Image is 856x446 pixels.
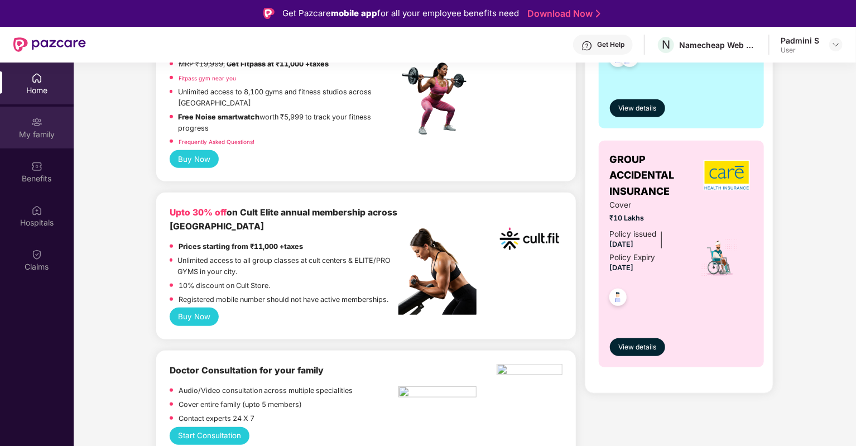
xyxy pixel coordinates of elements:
span: View details [618,342,656,353]
div: User [781,46,819,55]
span: ₹10 Lakhs [610,213,686,224]
p: worth ₹5,999 to track your fitness progress [179,112,399,134]
a: Fitpass gym near you [179,75,236,81]
p: 10% discount on Cult Store. [179,280,270,291]
img: physica%20-%20Edited.png [497,364,562,378]
span: GROUP ACCIDENTAL INSURANCE [610,152,701,199]
img: icon [700,238,739,277]
p: Registered mobile number should not have active memberships. [179,294,388,305]
button: Start Consultation [170,427,250,445]
button: Buy Now [170,308,219,325]
img: svg+xml;base64,PHN2ZyBpZD0iQmVuZWZpdHMiIHhtbG5zPSJodHRwOi8vd3d3LnczLm9yZy8yMDAwL3N2ZyIgd2lkdGg9Ij... [31,161,42,172]
span: Cover [610,199,686,211]
a: Download Now [527,8,597,20]
img: Stroke [596,8,600,20]
img: pngtree-physiotherapy-physiotherapist-rehab-disability-stretching-png-image_6063262.png [398,386,477,401]
strong: mobile app [331,8,377,18]
span: [DATE] [610,263,634,272]
strong: Get Fitpass at ₹11,000 +taxes [227,60,329,68]
img: svg+xml;base64,PHN2ZyBpZD0iQ2xhaW0iIHhtbG5zPSJodHRwOi8vd3d3LnczLm9yZy8yMDAwL3N2ZyIgd2lkdGg9IjIwIi... [31,249,42,260]
div: Get Help [597,40,624,49]
p: Unlimited access to 8,100 gyms and fitness studios across [GEOGRAPHIC_DATA] [178,87,399,109]
img: svg+xml;base64,PHN2ZyB4bWxucz0iaHR0cDovL3d3dy53My5vcmcvMjAwMC9zdmciIHdpZHRoPSI0OC45NDMiIGhlaWdodD... [604,285,632,313]
div: Padmini S [781,35,819,46]
b: Upto 30% off [170,207,227,218]
div: Policy Expiry [610,252,656,263]
p: Audio/Video consultation across multiple specialities [179,385,353,396]
img: svg+xml;base64,PHN2ZyBpZD0iSG9zcGl0YWxzIiB4bWxucz0iaHR0cDovL3d3dy53My5vcmcvMjAwMC9zdmciIHdpZHRoPS... [31,205,42,216]
img: cult.png [497,206,562,271]
strong: Free Noise smartwatch [179,113,260,121]
img: Logo [263,8,275,19]
span: View details [618,103,656,114]
img: svg+xml;base64,PHN2ZyB3aWR0aD0iMjAiIGhlaWdodD0iMjAiIHZpZXdCb3g9IjAgMCAyMCAyMCIgZmlsbD0ibm9uZSIgeG... [31,117,42,128]
img: insurerLogo [704,160,750,190]
span: [DATE] [610,240,634,248]
span: N [662,38,670,51]
div: Namecheap Web services Pvt Ltd [679,40,757,50]
button: View details [610,99,665,117]
img: New Pazcare Logo [13,37,86,52]
button: View details [610,338,665,356]
p: Contact experts 24 X 7 [179,413,254,424]
img: svg+xml;base64,PHN2ZyBpZD0iSGVscC0zMngzMiIgeG1sbnM9Imh0dHA6Ly93d3cudzMub3JnLzIwMDAvc3ZnIiB3aWR0aD... [581,40,593,51]
img: pc2.png [398,228,477,315]
b: Doctor Consultation for your family [170,365,324,376]
button: Buy Now [170,150,219,168]
img: fpp.png [398,60,477,138]
a: Frequently Asked Questions! [179,138,254,145]
strong: Prices starting from ₹11,000 +taxes [179,242,303,251]
del: MRP ₹19,999, [179,60,225,68]
img: svg+xml;base64,PHN2ZyBpZD0iRHJvcGRvd24tMzJ4MzIiIHhtbG5zPSJodHRwOi8vd3d3LnczLm9yZy8yMDAwL3N2ZyIgd2... [831,40,840,49]
div: Policy issued [610,228,657,240]
p: Unlimited access to all group classes at cult centers & ELITE/PRO GYMS in your city. [178,255,399,277]
div: Get Pazcare for all your employee benefits need [282,7,519,20]
b: on Cult Elite annual membership across [GEOGRAPHIC_DATA] [170,207,397,232]
p: Cover entire family (upto 5 members) [179,399,302,410]
img: svg+xml;base64,PHN2ZyBpZD0iSG9tZSIgeG1sbnM9Imh0dHA6Ly93d3cudzMub3JnLzIwMDAvc3ZnIiB3aWR0aD0iMjAiIG... [31,73,42,84]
